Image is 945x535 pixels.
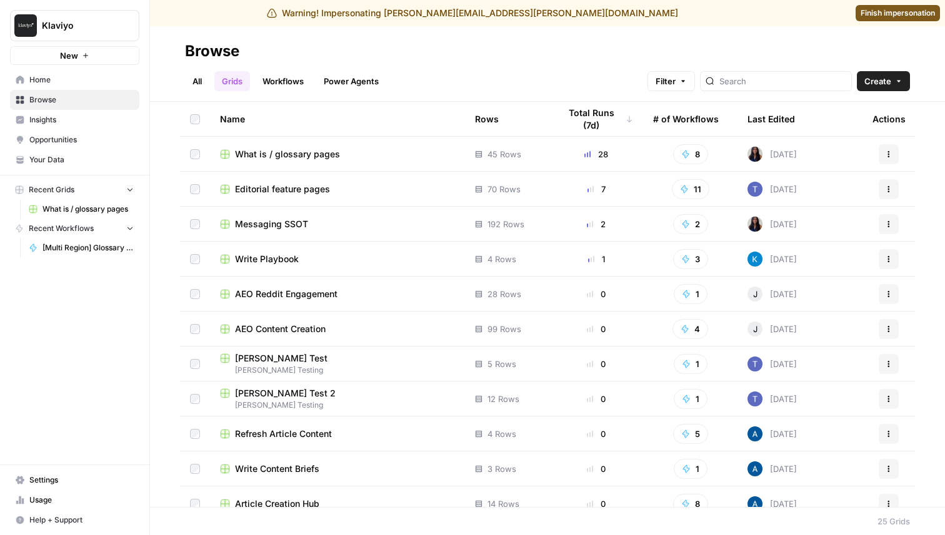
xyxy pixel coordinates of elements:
[487,253,516,265] span: 4 Rows
[235,463,319,475] span: Write Content Briefs
[220,387,455,411] a: [PERSON_NAME] Test 2[PERSON_NAME] Testing
[235,323,326,335] span: AEO Content Creation
[10,490,139,510] a: Usage
[747,147,797,162] div: [DATE]
[487,148,521,160] span: 45 Rows
[747,182,797,197] div: [DATE]
[235,387,336,400] span: [PERSON_NAME] Test 2
[10,10,139,41] button: Workspace: Klaviyo
[235,148,340,160] span: What is / glossary pages
[487,288,521,300] span: 28 Rows
[673,249,708,269] button: 3
[10,510,139,530] button: Help + Support
[235,352,327,365] span: [PERSON_NAME] Test
[861,7,935,19] span: Finish impersonation
[559,463,633,475] div: 0
[185,71,209,91] a: All
[10,150,139,170] a: Your Data
[235,253,299,265] span: Write Playbook
[747,287,797,302] div: [DATE]
[10,70,139,90] a: Home
[747,356,762,371] img: x8yczxid6s1iziywf4pp8m9fenlh
[656,75,676,87] span: Filter
[29,154,134,165] span: Your Data
[235,218,308,230] span: Messaging SSOT
[235,428,332,440] span: Refresh Article Content
[220,400,455,411] span: [PERSON_NAME] Testing
[487,393,519,405] span: 12 Rows
[559,148,633,160] div: 28
[674,389,707,409] button: 1
[747,321,797,336] div: [DATE]
[673,494,708,514] button: 8
[235,183,330,195] span: Editorial feature pages
[316,71,386,91] a: Power Agents
[674,284,707,304] button: 1
[647,71,695,91] button: Filter
[747,496,797,511] div: [DATE]
[220,253,455,265] a: Write Playbook
[60,49,78,62] span: New
[747,496,762,511] img: he81ibor8lsei4p3qvg4ugbvimgp
[10,110,139,130] a: Insights
[10,90,139,110] a: Browse
[747,461,797,476] div: [DATE]
[255,71,311,91] a: Workflows
[42,242,134,253] span: [Multi Region] Glossary Page
[747,182,762,197] img: x8yczxid6s1iziywf4pp8m9fenlh
[10,130,139,150] a: Opportunities
[220,352,455,376] a: [PERSON_NAME] Test[PERSON_NAME] Testing
[42,19,117,32] span: Klaviyo
[220,365,455,376] span: [PERSON_NAME] Testing
[872,102,906,136] div: Actions
[753,288,757,300] span: J
[559,428,633,440] div: 0
[235,288,337,300] span: AEO Reddit Engagement
[864,75,891,87] span: Create
[857,71,910,91] button: Create
[267,7,678,19] div: Warning! Impersonating [PERSON_NAME][EMAIL_ADDRESS][PERSON_NAME][DOMAIN_NAME]
[220,498,455,510] a: Article Creation Hub
[559,393,633,405] div: 0
[23,199,139,219] a: What is / glossary pages
[29,474,134,486] span: Settings
[487,428,516,440] span: 4 Rows
[559,253,633,265] div: 1
[673,144,708,164] button: 8
[220,463,455,475] a: Write Content Briefs
[29,134,134,145] span: Opportunities
[747,217,762,232] img: rox323kbkgutb4wcij4krxobkpon
[559,358,633,370] div: 0
[220,428,455,440] a: Refresh Article Content
[29,94,134,106] span: Browse
[10,180,139,199] button: Recent Grids
[559,498,633,510] div: 0
[185,41,239,61] div: Browse
[14,14,37,37] img: Klaviyo Logo
[719,75,846,87] input: Search
[747,252,797,267] div: [DATE]
[559,288,633,300] div: 0
[747,426,797,441] div: [DATE]
[220,323,455,335] a: AEO Content Creation
[42,204,134,215] span: What is / glossary pages
[747,391,762,406] img: x8yczxid6s1iziywf4pp8m9fenlh
[220,183,455,195] a: Editorial feature pages
[747,356,797,371] div: [DATE]
[235,498,319,510] span: Article Creation Hub
[487,218,524,230] span: 192 Rows
[487,358,516,370] span: 5 Rows
[487,463,516,475] span: 3 Rows
[559,102,633,136] div: Total Runs (7d)
[672,179,709,199] button: 11
[10,470,139,490] a: Settings
[220,102,455,136] div: Name
[856,5,940,21] a: Finish impersonation
[674,354,707,374] button: 1
[747,426,762,441] img: he81ibor8lsei4p3qvg4ugbvimgp
[220,218,455,230] a: Messaging SSOT
[214,71,250,91] a: Grids
[29,184,74,195] span: Recent Grids
[747,391,797,406] div: [DATE]
[220,148,455,160] a: What is / glossary pages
